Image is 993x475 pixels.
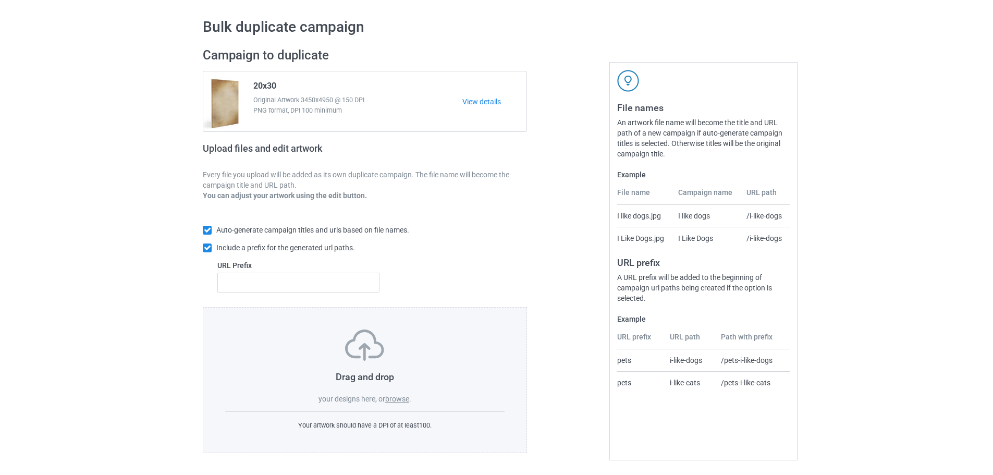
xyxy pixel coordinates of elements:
span: 20x30 [253,81,276,95]
div: An artwork file name will become the title and URL path of a new campaign if auto-generate campai... [617,117,790,159]
label: browse [385,395,409,403]
a: View details [462,96,526,107]
span: Your artwork should have a DPI of at least 100 . [298,421,432,429]
div: A URL prefix will be added to the beginning of campaign url paths being created if the option is ... [617,272,790,303]
span: Include a prefix for the generated url paths. [216,243,355,252]
h3: URL prefix [617,257,790,269]
td: /pets-i-like-dogs [715,349,790,371]
td: I like dogs [672,205,741,227]
th: URL prefix [617,332,664,349]
td: pets [617,349,664,371]
td: I like dogs.jpg [617,205,672,227]
td: /pets-i-like-cats [715,371,790,394]
span: PNG format, DPI 100 minimum [253,105,462,116]
label: URL Prefix [217,260,379,271]
label: Example [617,169,790,180]
th: File name [617,187,672,205]
span: your designs here, or [318,395,385,403]
th: URL path [664,332,716,349]
td: I Like Dogs [672,227,741,249]
span: Original Artwork 3450x4950 @ 150 DPI [253,95,462,105]
th: Campaign name [672,187,741,205]
p: Every file you upload will be added as its own duplicate campaign. The file name will become the ... [203,169,527,190]
td: i-like-cats [664,371,716,394]
span: . [409,395,411,403]
img: svg+xml;base64,PD94bWwgdmVyc2lvbj0iMS4wIiBlbmNvZGluZz0iVVRGLTgiPz4KPHN2ZyB3aWR0aD0iNDJweCIgaGVpZ2... [617,70,639,92]
h2: Upload files and edit artwork [203,143,397,162]
th: Path with prefix [715,332,790,349]
label: Example [617,314,790,324]
h1: Bulk duplicate campaign [203,18,790,36]
h3: File names [617,102,790,114]
b: You can adjust your artwork using the edit button. [203,191,367,200]
img: svg+xml;base64,PD94bWwgdmVyc2lvbj0iMS4wIiBlbmNvZGluZz0iVVRGLTgiPz4KPHN2ZyB3aWR0aD0iNzVweCIgaGVpZ2... [345,330,384,361]
span: Auto-generate campaign titles and urls based on file names. [216,226,409,234]
h3: Drag and drop [225,371,505,383]
td: pets [617,371,664,394]
td: I Like Dogs.jpg [617,227,672,249]
td: /i-like-dogs [741,205,790,227]
td: i-like-dogs [664,349,716,371]
h2: Campaign to duplicate [203,47,527,64]
td: /i-like-dogs [741,227,790,249]
th: URL path [741,187,790,205]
